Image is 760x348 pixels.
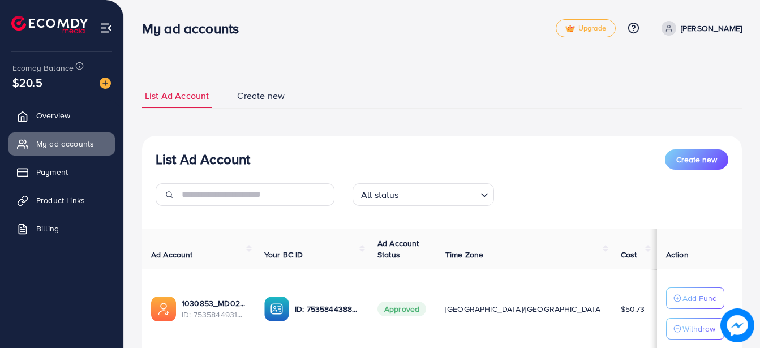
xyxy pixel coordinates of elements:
[156,151,250,167] h3: List Ad Account
[565,25,575,33] img: tick
[36,138,94,149] span: My ad accounts
[182,298,246,321] div: <span class='underline'>1030853_MD02_1754575646032</span></br>7535844931919904769
[8,217,115,240] a: Billing
[151,249,193,260] span: Ad Account
[100,22,113,35] img: menu
[11,16,88,33] img: logo
[556,19,616,37] a: tickUpgrade
[36,110,70,121] span: Overview
[12,74,42,91] span: $20.5
[295,302,359,316] p: ID: 7535844388979851265
[182,309,246,320] span: ID: 7535844931919904769
[676,154,717,165] span: Create new
[36,223,59,234] span: Billing
[377,238,419,260] span: Ad Account Status
[621,303,645,315] span: $50.73
[445,303,603,315] span: [GEOGRAPHIC_DATA]/[GEOGRAPHIC_DATA]
[665,149,728,170] button: Create new
[145,89,209,102] span: List Ad Account
[657,21,742,36] a: [PERSON_NAME]
[445,249,483,260] span: Time Zone
[353,183,494,206] div: Search for option
[36,166,68,178] span: Payment
[377,302,426,316] span: Approved
[264,297,289,321] img: ic-ba-acc.ded83a64.svg
[681,22,742,35] p: [PERSON_NAME]
[402,184,476,203] input: Search for option
[666,287,724,309] button: Add Fund
[666,249,689,260] span: Action
[682,322,715,336] p: Withdraw
[100,78,111,89] img: image
[682,291,717,305] p: Add Fund
[12,62,74,74] span: Ecomdy Balance
[36,195,85,206] span: Product Links
[8,161,115,183] a: Payment
[8,104,115,127] a: Overview
[151,297,176,321] img: ic-ads-acc.e4c84228.svg
[621,249,637,260] span: Cost
[8,132,115,155] a: My ad accounts
[264,249,303,260] span: Your BC ID
[666,318,724,340] button: Withdraw
[182,298,246,309] a: 1030853_MD02_1754575646032
[565,24,606,33] span: Upgrade
[237,89,285,102] span: Create new
[8,189,115,212] a: Product Links
[359,187,401,203] span: All status
[142,20,248,37] h3: My ad accounts
[720,308,754,342] img: image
